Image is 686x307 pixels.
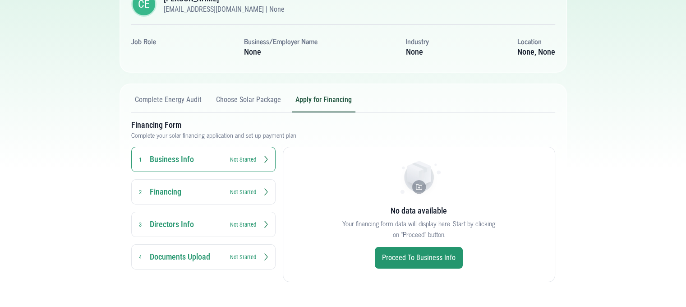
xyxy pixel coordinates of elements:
[517,36,555,47] h3: Location
[244,47,318,57] h6: None
[397,161,441,198] img: Empty Icon
[406,47,429,57] h6: None
[131,36,156,47] h3: Job Role
[131,147,276,172] button: Business Info 1 Not Started
[139,189,142,195] small: 2
[375,247,463,269] a: Proceed to Business Info
[244,36,318,47] h3: Business/Employer Name
[230,253,256,261] small: Not Started
[340,218,498,240] p: Your financing form data will display here. Start by clicking on “Proceed” button.
[230,155,256,164] small: Not Started
[517,47,555,57] h6: None, None
[150,186,222,197] h3: Financing
[131,212,276,237] button: Directors Info 3 Not Started
[139,156,142,163] small: 1
[406,36,429,47] h3: Industry
[230,188,256,196] small: Not Started
[131,95,555,289] div: Form Tabs
[131,130,555,140] p: Complete your solar financing application and set up payment plan
[131,95,205,112] button: Complete Energy Audit
[292,95,355,112] button: Apply for Financing
[164,5,285,14] h6: [EMAIL_ADDRESS][DOMAIN_NAME] | None
[150,251,222,262] h3: Documents Upload
[150,219,222,230] h3: Directors Info
[391,205,447,216] h3: No data available
[139,254,142,260] small: 4
[139,221,142,228] small: 3
[230,220,256,229] small: Not Started
[131,244,276,270] button: Documents Upload 4 Not Started
[150,154,222,165] h3: Business Info
[131,120,555,130] h3: Financing Form
[131,179,276,205] button: Financing 2 Not Started
[212,95,285,112] button: Choose Solar Package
